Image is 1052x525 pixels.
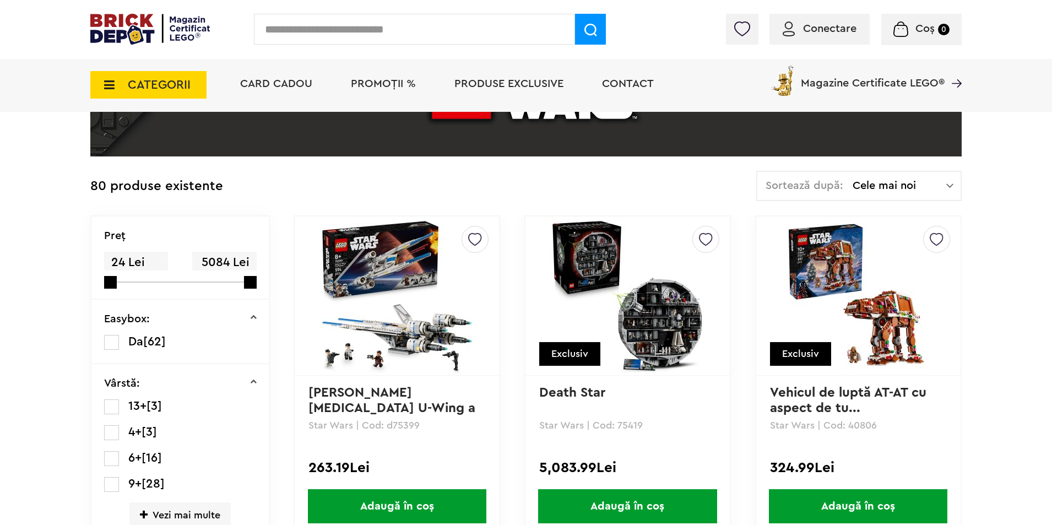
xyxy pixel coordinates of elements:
[769,489,947,523] span: Adaugă în coș
[320,219,474,373] img: Nava stelara U-Wing a rebelilor - Ambalaj deteriorat
[308,386,479,430] a: [PERSON_NAME][MEDICAL_DATA] U-Wing a rebelilor - Amba...
[90,171,223,202] div: 80 produse existente
[128,79,191,91] span: CATEGORII
[142,452,162,464] span: [16]
[781,219,935,373] img: Vehicul de luptă AT-AT cu aspect de turtă dulce
[539,420,716,430] p: Star Wars | Cod: 75419
[128,452,142,464] span: 6+
[770,386,930,415] a: Vehicul de luptă AT-AT cu aspect de tu...
[539,386,605,399] a: Death Star
[770,420,947,430] p: Star Wars | Cod: 40806
[783,23,856,34] a: Conectare
[104,252,168,273] span: 24 Lei
[104,313,150,324] p: Easybox:
[128,335,143,348] span: Da
[803,23,856,34] span: Conectare
[945,63,962,74] a: Magazine Certificate LEGO®
[853,180,946,191] span: Cele mai noi
[602,78,654,89] a: Contact
[308,489,486,523] span: Adaugă în coș
[915,23,935,34] span: Coș
[308,461,485,475] div: 263.19Lei
[142,478,165,490] span: [28]
[351,78,416,89] a: PROMOȚII %
[938,24,950,35] small: 0
[766,180,843,191] span: Sortează după:
[525,489,730,523] a: Adaugă în coș
[454,78,563,89] a: Produse exclusive
[104,378,140,389] p: Vârstă:
[770,342,831,366] div: Exclusiv
[128,426,142,438] span: 4+
[539,461,716,475] div: 5,083.99Lei
[770,461,947,475] div: 324.99Lei
[539,342,600,366] div: Exclusiv
[147,400,162,412] span: [3]
[550,219,704,373] img: Death Star
[104,230,126,241] p: Preţ
[128,478,142,490] span: 9+
[142,426,157,438] span: [3]
[801,63,945,89] span: Magazine Certificate LEGO®
[538,489,717,523] span: Adaugă în coș
[240,78,312,89] a: Card Cadou
[295,489,499,523] a: Adaugă în coș
[128,400,147,412] span: 13+
[143,335,166,348] span: [62]
[192,252,256,273] span: 5084 Lei
[308,420,485,430] p: Star Wars | Cod: d75399
[756,489,961,523] a: Adaugă în coș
